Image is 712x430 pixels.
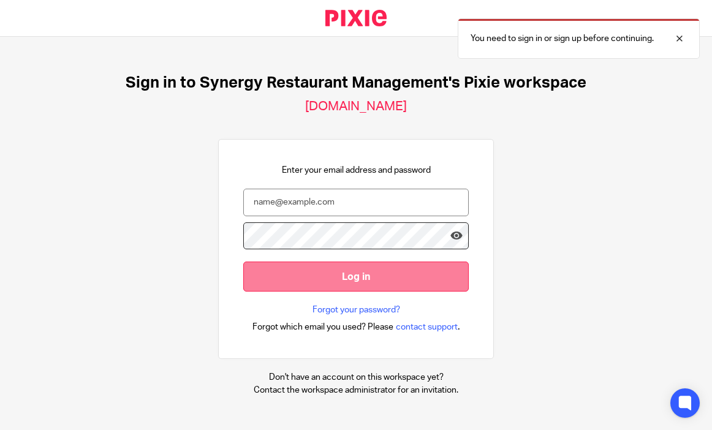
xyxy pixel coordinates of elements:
span: contact support [396,321,458,333]
h1: Sign in to Synergy Restaurant Management's Pixie workspace [126,74,586,92]
p: Contact the workspace administrator for an invitation. [254,384,458,396]
p: You need to sign in or sign up before continuing. [471,32,654,45]
p: Enter your email address and password [282,164,431,176]
input: Log in [243,262,469,292]
div: . [252,320,460,334]
p: Don't have an account on this workspace yet? [254,371,458,383]
span: Forgot which email you used? Please [252,321,393,333]
a: Forgot your password? [312,304,400,316]
input: name@example.com [243,189,469,216]
h2: [DOMAIN_NAME] [305,99,407,115]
